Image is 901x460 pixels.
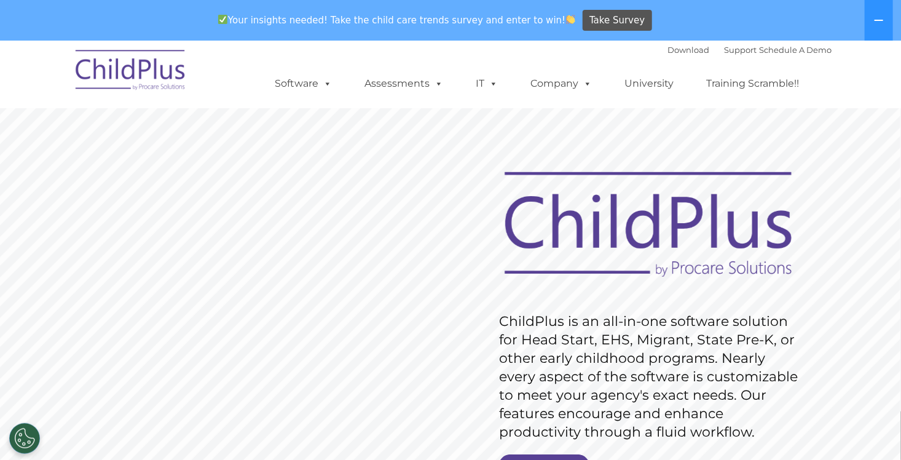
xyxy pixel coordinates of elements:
a: Schedule A Demo [759,45,832,55]
span: Your insights needed! Take the child care trends survey and enter to win! [213,8,581,32]
a: Take Survey [583,10,652,31]
a: Company [518,71,604,96]
a: IT [463,71,510,96]
rs-layer: ChildPlus is an all-in-one software solution for Head Start, EHS, Migrant, State Pre-K, or other ... [499,312,804,442]
a: Support [724,45,757,55]
a: Training Scramble!! [694,71,811,96]
img: 👏 [566,15,575,24]
a: Download [667,45,709,55]
img: ✅ [218,15,227,24]
span: Take Survey [589,10,645,31]
img: ChildPlus by Procare Solutions [69,41,192,103]
font: | [667,45,832,55]
a: Software [262,71,344,96]
a: Assessments [352,71,455,96]
button: Cookies Settings [9,423,40,454]
a: University [612,71,686,96]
